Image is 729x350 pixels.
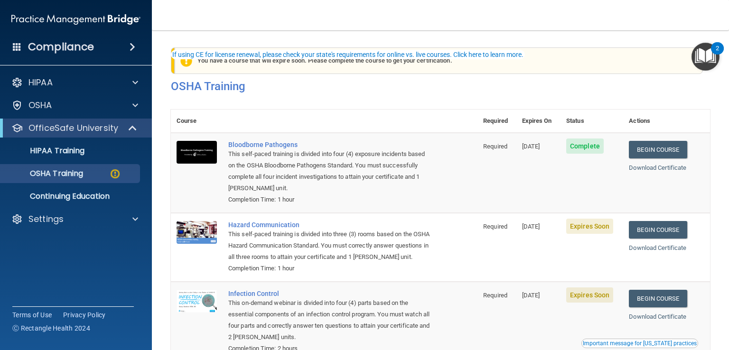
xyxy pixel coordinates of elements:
[11,10,140,29] img: PMB logo
[175,47,703,74] div: You have a course that will expire soon. Please complete the course to get your certification.
[12,310,52,320] a: Terms of Use
[566,219,613,234] span: Expires Soon
[28,40,94,54] h4: Compliance
[12,323,90,333] span: Ⓒ Rectangle Health 2024
[682,286,718,322] iframe: Drift Widget Chat Controller
[228,290,430,297] a: Infection Control
[228,297,430,343] div: This on-demand webinar is divided into four (4) parts based on the essential components of an inf...
[692,43,720,71] button: Open Resource Center, 2 new notifications
[28,77,53,88] p: HIPAA
[483,223,507,230] span: Required
[522,143,540,150] span: [DATE]
[171,110,223,133] th: Course
[11,77,138,88] a: HIPAA
[581,339,698,348] button: Read this if you are a dental practitioner in the state of CA
[483,143,507,150] span: Required
[623,110,710,133] th: Actions
[522,292,540,299] span: [DATE]
[477,110,516,133] th: Required
[228,229,430,263] div: This self-paced training is divided into three (3) rooms based on the OSHA Hazard Communication S...
[629,221,687,239] a: Begin Course
[483,292,507,299] span: Required
[6,146,84,156] p: HIPAA Training
[28,122,118,134] p: OfficeSafe University
[629,290,687,307] a: Begin Course
[172,51,523,58] div: If using CE for license renewal, please check your state's requirements for online vs. live cours...
[716,48,719,61] div: 2
[180,55,192,67] img: exclamation-circle-solid-warning.7ed2984d.png
[629,313,686,320] a: Download Certificate
[566,287,613,303] span: Expires Soon
[28,213,64,225] p: Settings
[629,164,686,171] a: Download Certificate
[11,213,138,225] a: Settings
[11,100,138,111] a: OSHA
[6,192,136,201] p: Continuing Education
[629,244,686,251] a: Download Certificate
[228,194,430,205] div: Completion Time: 1 hour
[629,141,687,158] a: Begin Course
[566,138,604,154] span: Complete
[516,110,561,133] th: Expires On
[228,141,430,148] a: Bloodborne Pathogens
[228,263,430,274] div: Completion Time: 1 hour
[583,341,697,346] div: Important message for [US_STATE] practices
[28,100,52,111] p: OSHA
[63,310,106,320] a: Privacy Policy
[11,122,138,134] a: OfficeSafe University
[171,50,525,59] button: If using CE for license renewal, please check your state's requirements for online vs. live cours...
[228,221,430,229] a: Hazard Communication
[171,80,710,93] h4: OSHA Training
[561,110,623,133] th: Status
[228,148,430,194] div: This self-paced training is divided into four (4) exposure incidents based on the OSHA Bloodborne...
[109,168,121,180] img: warning-circle.0cc9ac19.png
[6,169,83,178] p: OSHA Training
[522,223,540,230] span: [DATE]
